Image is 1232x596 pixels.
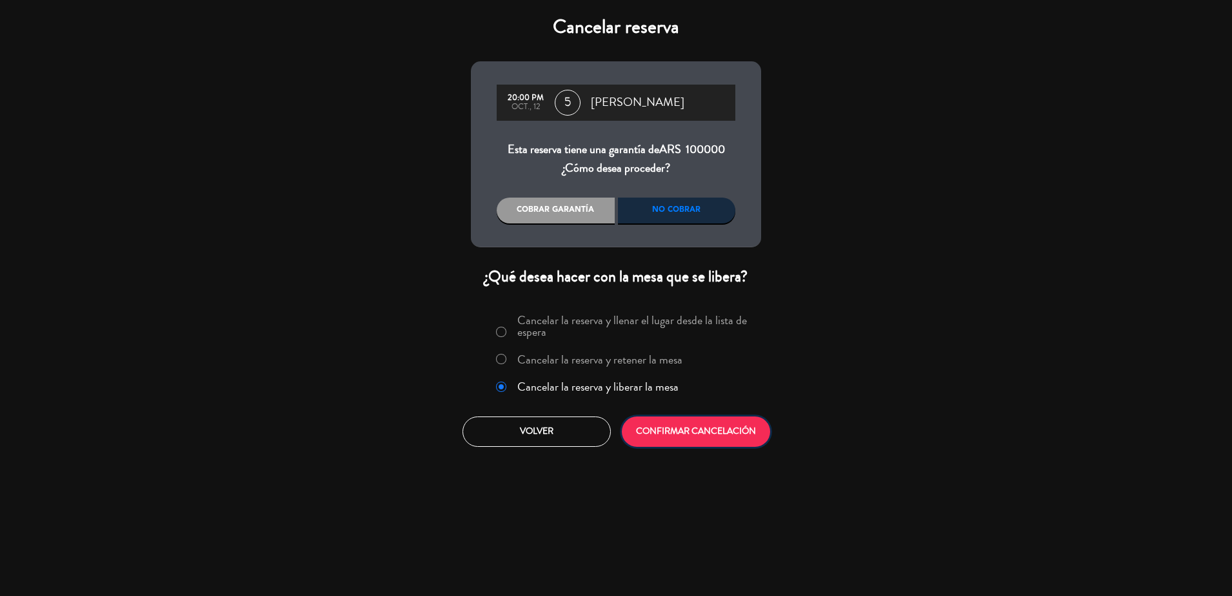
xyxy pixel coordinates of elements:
[517,354,682,365] label: Cancelar la reserva y retener la mesa
[503,94,548,103] div: 20:00 PM
[471,267,761,287] div: ¿Qué desea hacer con la mesa que se libera?
[591,93,684,112] span: [PERSON_NAME]
[517,314,753,338] label: Cancelar la reserva y llenar el lugar desde la lista de espera
[618,198,736,223] div: No cobrar
[497,140,735,178] div: Esta reserva tiene una garantía de ¿Cómo desea proceder?
[555,90,581,116] span: 5
[659,141,681,158] span: ARS
[517,381,679,393] label: Cancelar la reserva y liberar la mesa
[471,15,761,39] h4: Cancelar reserva
[462,416,611,447] button: Volver
[497,198,615,223] div: Cobrar garantía
[622,416,770,447] button: CONFIRMAR CANCELACIÓN
[503,103,548,112] div: oct., 12
[686,141,725,158] span: 100000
